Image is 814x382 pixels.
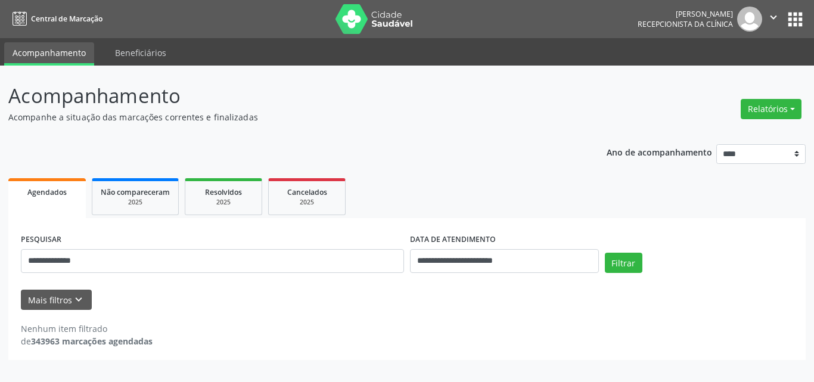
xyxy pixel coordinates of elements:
[607,144,712,159] p: Ano de acompanhamento
[31,14,102,24] span: Central de Marcação
[101,187,170,197] span: Não compareceram
[8,9,102,29] a: Central de Marcação
[205,187,242,197] span: Resolvidos
[638,19,733,29] span: Recepcionista da clínica
[21,231,61,249] label: PESQUISAR
[8,111,567,123] p: Acompanhe a situação das marcações correntes e finalizadas
[277,198,337,207] div: 2025
[767,11,780,24] i: 
[605,253,642,273] button: Filtrar
[72,293,85,306] i: keyboard_arrow_down
[21,322,153,335] div: Nenhum item filtrado
[101,198,170,207] div: 2025
[194,198,253,207] div: 2025
[762,7,785,32] button: 
[21,335,153,347] div: de
[21,290,92,310] button: Mais filtroskeyboard_arrow_down
[638,9,733,19] div: [PERSON_NAME]
[31,336,153,347] strong: 343963 marcações agendadas
[741,99,801,119] button: Relatórios
[107,42,175,63] a: Beneficiários
[410,231,496,249] label: DATA DE ATENDIMENTO
[27,187,67,197] span: Agendados
[737,7,762,32] img: img
[4,42,94,66] a: Acompanhamento
[8,81,567,111] p: Acompanhamento
[287,187,327,197] span: Cancelados
[785,9,806,30] button: apps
